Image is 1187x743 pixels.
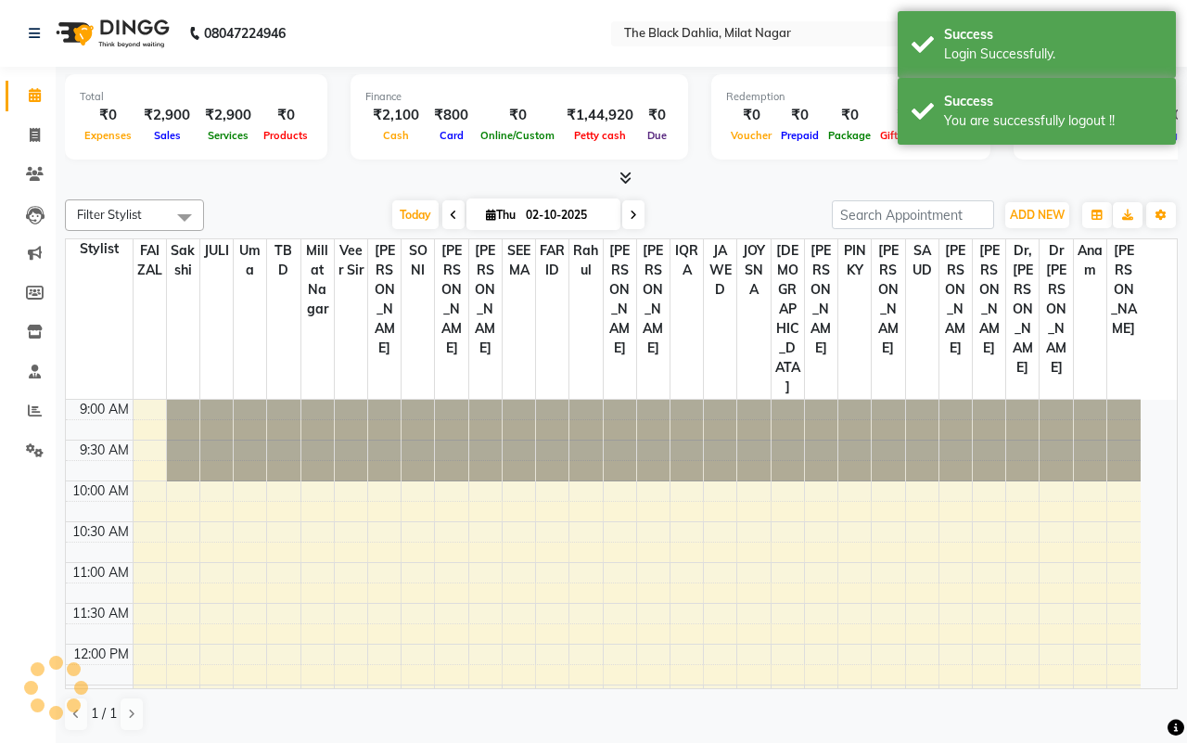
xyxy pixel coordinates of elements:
span: Dr [PERSON_NAME] [1040,239,1072,379]
span: Voucher [726,129,776,142]
div: 12:00 PM [70,645,133,664]
div: 11:00 AM [69,563,133,583]
span: sakshi [167,239,199,282]
span: Due [643,129,671,142]
span: Online/Custom [476,129,559,142]
div: Success [944,92,1162,111]
span: Gift Cards [875,129,935,142]
div: ₹1,44,920 [559,105,641,126]
span: Rahul [569,239,602,282]
span: Card [435,129,468,142]
div: ₹0 [776,105,823,126]
span: [PERSON_NAME] [1107,239,1141,340]
span: [PERSON_NAME] [805,239,837,360]
span: [PERSON_NAME] [939,239,972,360]
div: Redemption [726,89,976,105]
div: You are successfully logout !! [944,111,1162,131]
div: ₹0 [80,105,136,126]
b: 08047224946 [204,7,286,59]
span: Prepaid [776,129,823,142]
div: 9:00 AM [76,400,133,419]
span: TBD [267,239,300,282]
span: JOYSNA [737,239,770,301]
span: Veer Sir [335,239,367,282]
span: Products [259,129,313,142]
div: 10:00 AM [69,481,133,501]
span: JAWED [704,239,736,301]
div: ₹0 [823,105,875,126]
div: 12:30 PM [70,685,133,705]
span: [PERSON_NAME] [872,239,904,360]
div: ₹0 [259,105,313,126]
span: [PERSON_NAME] [637,239,670,360]
div: 11:30 AM [69,604,133,623]
div: 9:30 AM [76,441,133,460]
span: Today [392,200,439,229]
span: Filter Stylist [77,207,142,222]
div: ₹2,100 [365,105,427,126]
span: SONI [402,239,434,282]
span: FAIZAL [134,239,166,282]
span: Cash [378,129,414,142]
div: ₹800 [427,105,476,126]
div: 10:30 AM [69,522,133,542]
div: Stylist [66,239,133,259]
img: logo [47,7,174,59]
span: [DEMOGRAPHIC_DATA] [772,239,804,399]
span: Millat Nagar [301,239,334,321]
div: Login Successfully. [944,45,1162,64]
span: IQRA [670,239,703,282]
span: JULI [200,239,233,263]
div: ₹0 [875,105,935,126]
div: ₹0 [476,105,559,126]
div: ₹2,900 [136,105,198,126]
div: ₹0 [726,105,776,126]
input: 2025-10-02 [520,201,613,229]
span: FARID [536,239,568,282]
div: ₹2,900 [198,105,259,126]
div: ₹0 [641,105,673,126]
span: Thu [481,208,520,222]
span: [PERSON_NAME] [469,239,502,360]
span: 1 / 1 [91,704,117,724]
span: [PERSON_NAME] [973,239,1005,360]
span: Sales [149,129,185,142]
span: Package [823,129,875,142]
div: Finance [365,89,673,105]
span: PINKY [838,239,871,282]
span: ADD NEW [1010,208,1065,222]
div: Success [944,25,1162,45]
input: Search Appointment [832,200,994,229]
div: Total [80,89,313,105]
span: Anam [1074,239,1106,282]
span: SEEMA [503,239,535,282]
span: Expenses [80,129,136,142]
span: Uma [234,239,266,282]
span: Services [203,129,253,142]
span: [PERSON_NAME] [435,239,467,360]
span: [PERSON_NAME] [604,239,636,360]
span: SAUD [906,239,938,282]
span: Petty cash [569,129,631,142]
span: Dr,[PERSON_NAME] [1006,239,1039,379]
span: [PERSON_NAME] [368,239,401,360]
button: ADD NEW [1005,202,1069,228]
